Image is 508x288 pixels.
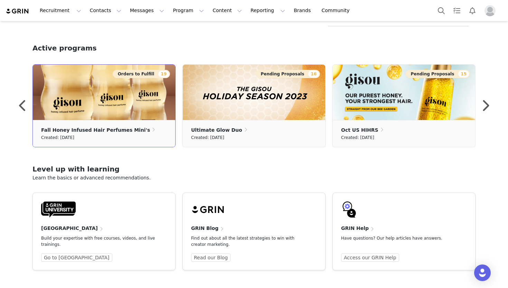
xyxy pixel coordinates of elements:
[41,253,112,262] a: Go to [GEOGRAPHIC_DATA]
[406,70,470,78] button: Pending Proposals15
[290,3,317,18] a: Brands
[465,3,480,18] button: Notifications
[32,174,476,182] p: Learn the basics or advanced recommendations.
[341,126,378,134] p: Oct US HIHRS
[191,253,231,262] a: Read our Blog
[256,70,320,78] button: Pending Proposals16
[341,134,374,141] small: Created: [DATE]
[126,3,168,18] button: Messages
[41,225,98,232] h4: [GEOGRAPHIC_DATA]
[318,3,357,18] a: Community
[183,65,325,120] img: 770685a5-603b-451b-b3f5-fe5d114fdec2.png
[32,164,476,174] h2: Level up with learning
[191,126,242,134] p: Ultimate Glow Duo
[434,3,449,18] button: Search
[113,70,170,78] button: Orders to Fulfill19
[449,3,464,18] a: Tasks
[169,3,208,18] button: Program
[341,201,358,218] img: GRIN-help-icon.svg
[33,65,175,120] img: fb3f438b-add0-4f51-b1b1-e9049665ef05.png
[474,264,491,281] div: Open Intercom Messenger
[32,43,97,53] h2: Active programs
[333,65,475,120] img: 5a96af25-d7a3-46bf-aedc-009bad496dea.png
[41,126,150,134] p: Fall Honey Infused Hair Perfumes Mini's
[41,134,74,141] small: Created: [DATE]
[341,235,456,241] p: Have questions? Our help articles have answers.
[208,3,246,18] button: Content
[36,3,85,18] button: Recruitment
[191,201,226,218] img: grin-logo-black.svg
[341,225,369,232] h4: GRIN Help
[191,225,218,232] h4: GRIN Blog
[191,134,224,141] small: Created: [DATE]
[341,253,399,262] a: Access our GRIN Help
[6,8,30,15] img: grin logo
[191,235,306,248] p: Find out about all the latest strategies to win with creator marketing.
[41,235,156,248] p: Build your expertise with free courses, videos, and live trainings.
[41,201,76,218] img: GRIN-University-Logo-Black.svg
[246,3,289,18] button: Reporting
[86,3,125,18] button: Contacts
[480,5,502,16] button: Profile
[485,5,496,16] img: placeholder-profile.jpg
